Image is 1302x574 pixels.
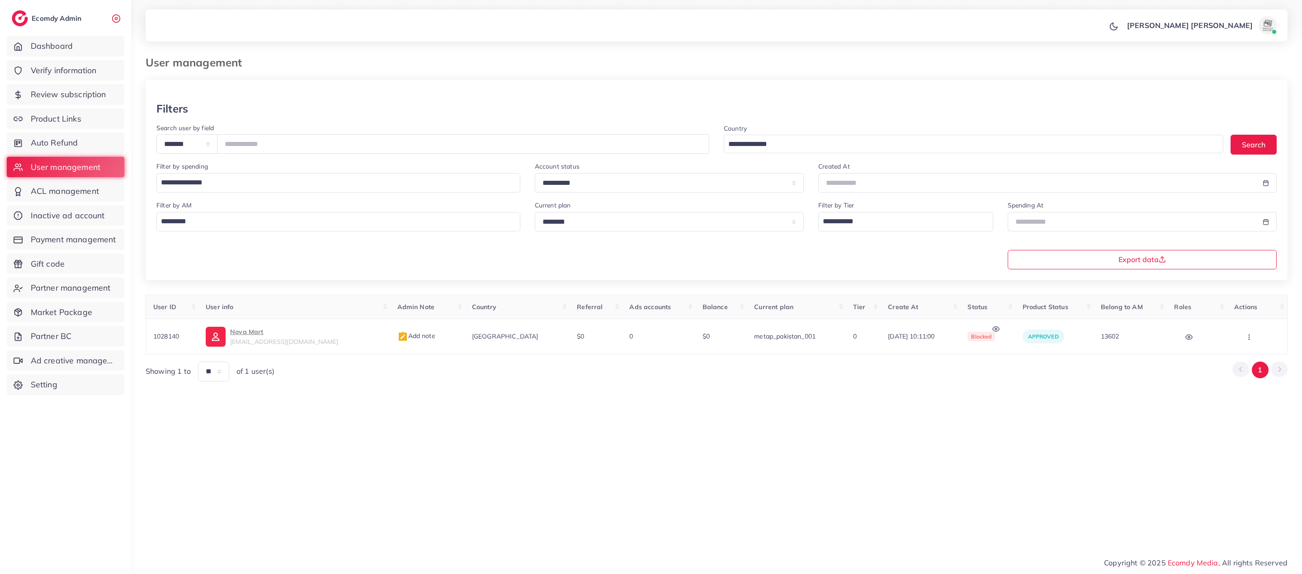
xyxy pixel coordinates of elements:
[7,36,124,56] a: Dashboard
[7,108,124,129] a: Product Links
[31,89,106,100] span: Review subscription
[7,229,124,250] a: Payment management
[1127,20,1253,31] p: [PERSON_NAME] [PERSON_NAME]
[156,173,520,193] div: Search for option
[31,258,65,270] span: Gift code
[7,181,124,202] a: ACL management
[7,132,124,153] a: Auto Refund
[1259,16,1277,34] img: avatar
[1232,362,1288,378] ul: Pagination
[31,161,100,173] span: User management
[32,14,84,23] h2: Ecomdy Admin
[31,137,78,149] span: Auto Refund
[818,212,993,231] div: Search for option
[724,135,1223,153] div: Search for option
[31,234,116,245] span: Payment management
[31,282,111,294] span: Partner management
[158,214,509,229] input: Search for option
[31,306,92,318] span: Market Package
[1252,362,1269,378] button: Go to page 1
[7,60,124,81] a: Verify information
[820,214,981,229] input: Search for option
[156,212,520,231] div: Search for option
[12,10,84,26] a: logoEcomdy Admin
[31,65,97,76] span: Verify information
[7,350,124,371] a: Ad creative management
[31,185,99,197] span: ACL management
[1122,16,1280,34] a: [PERSON_NAME] [PERSON_NAME]avatar
[725,137,1212,151] input: Search for option
[7,302,124,323] a: Market Package
[12,10,28,26] img: logo
[7,84,124,105] a: Review subscription
[31,40,73,52] span: Dashboard
[158,175,509,190] input: Search for option
[7,157,124,178] a: User management
[7,254,124,274] a: Gift code
[31,379,57,391] span: Setting
[7,326,124,347] a: Partner BC
[31,210,105,221] span: Inactive ad account
[7,205,124,226] a: Inactive ad account
[7,278,124,298] a: Partner management
[31,113,81,125] span: Product Links
[31,330,72,342] span: Partner BC
[7,374,124,395] a: Setting
[31,355,118,367] span: Ad creative management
